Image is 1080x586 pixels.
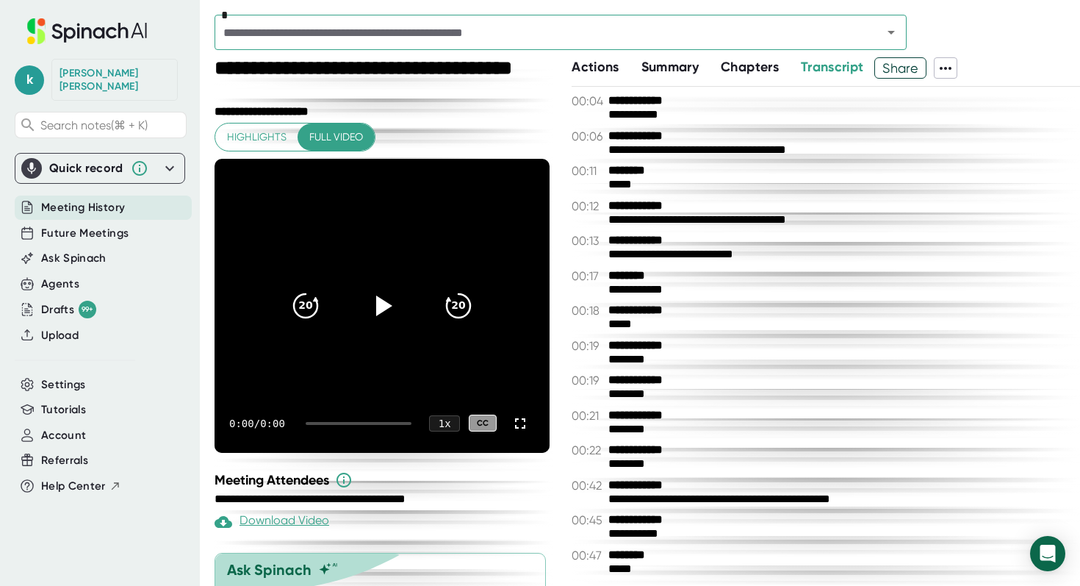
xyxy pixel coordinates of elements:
[881,22,901,43] button: Open
[572,443,605,457] span: 00:22
[79,301,96,318] div: 99+
[469,415,497,432] div: CC
[41,199,125,216] button: Meeting History
[41,478,121,495] button: Help Center
[41,452,88,469] button: Referrals
[41,225,129,242] button: Future Meetings
[41,250,107,267] button: Ask Spinach
[572,234,605,248] span: 00:13
[41,301,96,318] div: Drafts
[1030,536,1065,571] div: Open Intercom Messenger
[801,57,864,77] button: Transcript
[572,549,605,562] span: 00:47
[41,376,86,393] button: Settings
[227,561,312,579] div: Ask Spinach
[41,401,86,418] button: Tutorials
[572,164,605,178] span: 00:11
[641,57,699,77] button: Summary
[572,57,619,77] button: Actions
[229,418,288,429] div: 0:00 / 0:00
[572,199,605,213] span: 00:12
[41,427,86,444] button: Account
[49,161,123,176] div: Quick record
[41,301,96,318] button: Drafts 99+
[572,269,605,283] span: 00:17
[41,276,79,293] button: Agents
[298,124,375,151] button: Full video
[41,327,79,344] button: Upload
[801,59,864,75] span: Transcript
[15,65,44,95] span: k
[215,124,298,151] button: Highlights
[227,128,287,146] span: Highlights
[215,513,329,531] div: Download Video
[40,118,148,132] span: Search notes (⌘ + K)
[875,55,926,81] span: Share
[641,59,699,75] span: Summary
[21,154,179,183] div: Quick record
[874,57,926,79] button: Share
[309,128,363,146] span: Full video
[572,304,605,318] span: 00:18
[215,471,553,489] div: Meeting Attendees
[721,59,779,75] span: Chapters
[572,479,605,493] span: 00:42
[572,339,605,353] span: 00:19
[721,57,779,77] button: Chapters
[572,129,605,143] span: 00:06
[572,374,605,387] span: 00:19
[572,94,605,108] span: 00:04
[41,478,106,495] span: Help Center
[572,59,619,75] span: Actions
[572,409,605,423] span: 00:21
[572,513,605,527] span: 00:45
[429,415,460,432] div: 1 x
[60,67,170,93] div: Kacy Yates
